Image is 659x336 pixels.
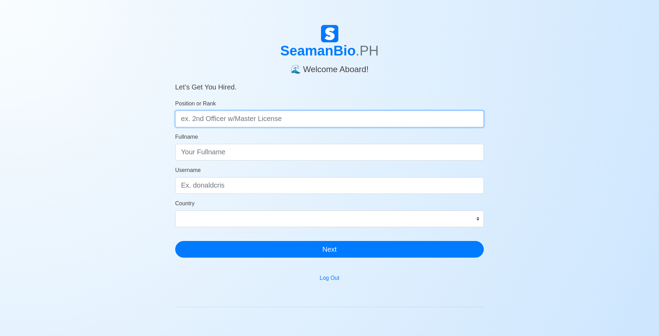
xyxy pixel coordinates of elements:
h4: 🌊 Welcome Aboard! [175,59,484,75]
label: Country [175,199,195,208]
button: Log Out [315,272,344,285]
span: .PH [356,43,379,58]
input: Your Fullname [175,144,484,161]
h5: Let’s Get You Hired. [175,75,484,91]
button: Next [175,241,484,258]
img: Logo [321,25,338,42]
span: Position or Rank [175,101,216,106]
input: ex. 2nd Officer w/Master License [175,111,484,127]
input: Ex. donaldcris [175,177,484,194]
span: Username [175,167,201,173]
h1: SeamanBio [175,42,484,59]
span: Fullname [175,134,198,140]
